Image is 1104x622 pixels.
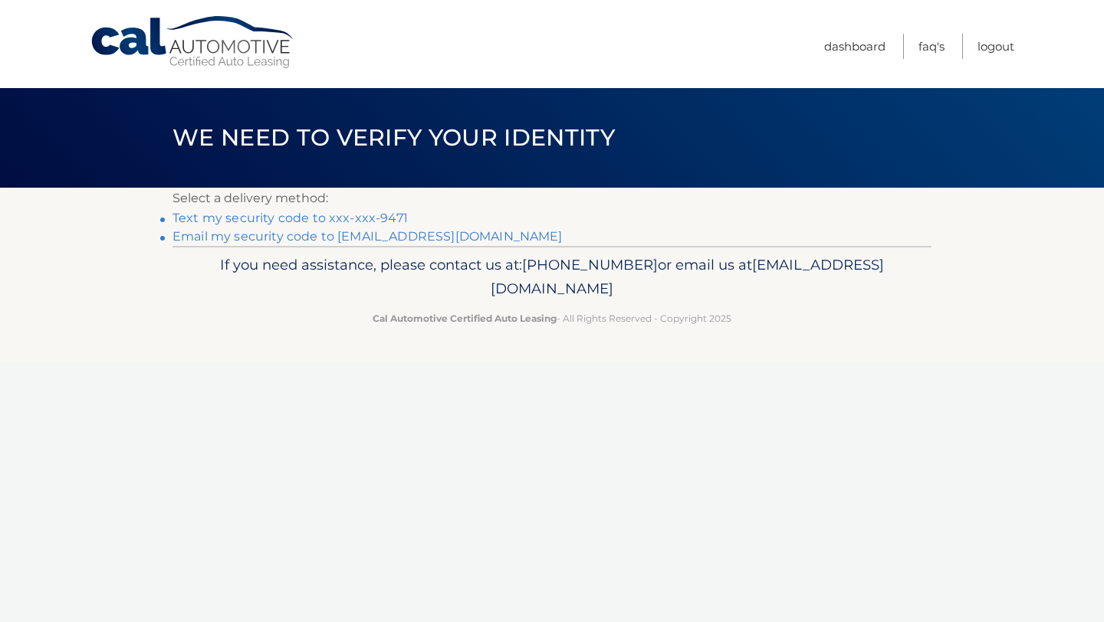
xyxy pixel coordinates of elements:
span: [PHONE_NUMBER] [522,256,658,273]
span: We need to verify your identity [172,123,615,152]
p: Select a delivery method: [172,188,932,209]
a: Text my security code to xxx-xxx-9471 [172,211,408,225]
a: Logout [978,34,1014,59]
a: Cal Automotive [90,15,297,70]
strong: Cal Automotive Certified Auto Leasing [373,313,557,324]
p: If you need assistance, please contact us at: or email us at [182,253,922,302]
a: Email my security code to [EMAIL_ADDRESS][DOMAIN_NAME] [172,229,563,244]
a: FAQ's [918,34,945,59]
p: - All Rights Reserved - Copyright 2025 [182,310,922,326]
a: Dashboard [824,34,886,59]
